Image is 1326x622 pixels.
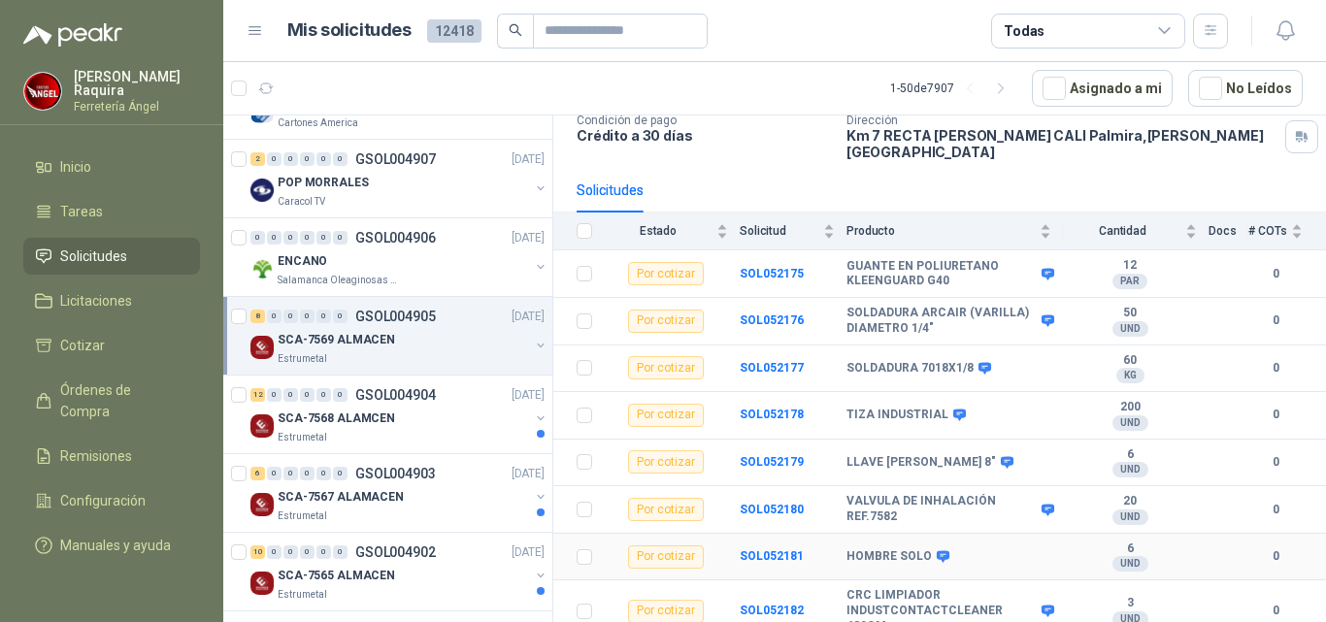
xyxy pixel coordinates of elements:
a: Tareas [23,193,200,230]
p: [DATE] [512,465,545,483]
a: Licitaciones [23,282,200,319]
span: Configuración [60,490,146,511]
div: 0 [283,310,298,323]
a: Órdenes de Compra [23,372,200,430]
th: Estado [604,213,740,250]
b: SOL052180 [740,503,804,516]
b: 0 [1248,453,1303,472]
p: [DATE] [512,386,545,405]
b: 12 [1063,258,1197,274]
p: Dirección [846,114,1277,127]
p: GSOL004904 [355,388,436,402]
div: Por cotizar [628,356,704,379]
div: Por cotizar [628,262,704,285]
span: search [509,23,522,37]
div: 0 [300,388,315,402]
div: 0 [267,152,282,166]
a: Configuración [23,482,200,519]
div: 0 [283,467,298,480]
b: 0 [1248,547,1303,566]
div: UND [1112,415,1148,431]
img: Company Logo [250,414,274,438]
th: Solicitud [740,213,846,250]
span: # COTs [1248,224,1287,238]
p: SCA-7569 ALMACEN [278,331,395,349]
div: Solicitudes [577,180,644,201]
p: Condición de pago [577,114,831,127]
div: 0 [267,231,282,245]
a: SOL052177 [740,361,804,375]
p: GSOL004905 [355,310,436,323]
b: 6 [1063,447,1197,463]
div: 0 [267,545,282,559]
p: Caracol TV [278,194,325,210]
span: Tareas [60,201,103,222]
div: 0 [316,388,331,402]
div: 0 [316,310,331,323]
p: Cartones America [278,115,358,131]
p: GSOL004903 [355,467,436,480]
b: 50 [1063,306,1197,321]
div: 0 [250,231,265,245]
b: SOLDADURA 7018X1/8 [846,361,974,376]
b: VALVULA DE INHALACIÓN REF.7582 [846,494,1037,524]
a: 0 0 0 0 0 0 GSOL004906[DATE] Company LogoENCANOSalamanca Oleaginosas SAS [250,226,548,288]
div: 0 [283,388,298,402]
a: Solicitudes [23,238,200,275]
p: GSOL004907 [355,152,436,166]
b: HOMBRE SOLO [846,549,932,565]
a: 12 0 0 0 0 0 GSOL004904[DATE] Company LogoSCA-7568 ALAMCENEstrumetal [250,383,548,445]
span: Remisiones [60,445,132,467]
span: 12418 [427,19,481,43]
div: 0 [333,545,348,559]
th: Cantidad [1063,213,1209,250]
b: SOL052178 [740,408,804,421]
p: Estrumetal [278,587,327,603]
img: Company Logo [24,73,61,110]
b: 3 [1063,596,1197,611]
a: Inicio [23,148,200,185]
p: SCA-7567 ALAMACEN [278,488,404,507]
span: Manuales y ayuda [60,535,171,556]
th: Producto [846,213,1063,250]
img: Logo peakr [23,23,122,47]
img: Company Logo [250,493,274,516]
div: 0 [333,152,348,166]
b: 0 [1248,602,1303,620]
div: 0 [300,545,315,559]
div: 6 [250,467,265,480]
div: 0 [316,467,331,480]
b: SOL052182 [740,604,804,617]
div: 0 [300,152,315,166]
p: SCA-7565 ALMACEN [278,567,395,585]
a: Manuales y ayuda [23,527,200,564]
span: Cantidad [1063,224,1181,238]
b: 0 [1248,359,1303,377]
div: 0 [333,388,348,402]
div: PAR [1112,274,1147,289]
span: Producto [846,224,1036,238]
div: 0 [300,231,315,245]
button: No Leídos [1188,70,1303,107]
div: 0 [333,467,348,480]
div: 8 [250,310,265,323]
img: Company Logo [250,572,274,595]
div: 0 [283,152,298,166]
a: Remisiones [23,438,200,475]
span: Solicitud [740,224,819,238]
div: 0 [300,467,315,480]
b: TIZA INDUSTRIAL [846,408,948,423]
div: 0 [283,231,298,245]
p: Salamanca Oleaginosas SAS [278,273,400,288]
a: 2 0 0 0 0 0 GSOL004907[DATE] Company LogoPOP MORRALESCaracol TV [250,147,548,210]
button: Asignado a mi [1032,70,1173,107]
b: GUANTE EN POLIURETANO KLEENGUARD G40 [846,259,1037,289]
b: 0 [1248,311,1303,330]
p: GSOL004902 [355,545,436,559]
b: LLAVE [PERSON_NAME] 8" [846,455,996,471]
p: Estrumetal [278,351,327,367]
div: 0 [333,310,348,323]
b: 0 [1248,501,1303,519]
b: SOL052181 [740,549,804,563]
div: 0 [316,152,331,166]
